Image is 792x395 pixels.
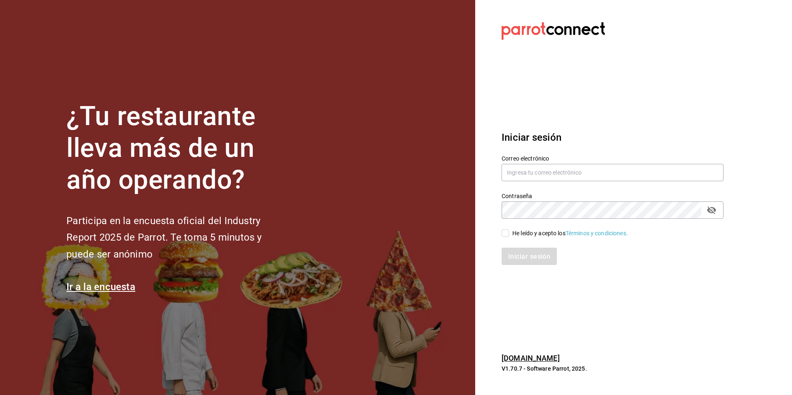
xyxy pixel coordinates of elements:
[502,354,560,362] a: [DOMAIN_NAME]
[66,215,262,260] font: Participa en la encuesta oficial del Industry Report 2025 de Parrot. Te toma 5 minutos y puede se...
[502,193,532,199] font: Contraseña
[502,132,561,143] font: Iniciar sesión
[512,230,566,237] font: He leído y acepto los
[705,203,719,217] button: campo de contraseña
[66,101,255,195] font: ¿Tu restaurante lleva más de un año operando?
[66,281,135,293] a: Ir a la encuesta
[502,365,587,372] font: V1.70.7 - Software Parrot, 2025.
[566,230,628,237] a: Términos y condiciones.
[502,155,549,162] font: Correo electrónico
[502,164,724,181] input: Ingresa tu correo electrónico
